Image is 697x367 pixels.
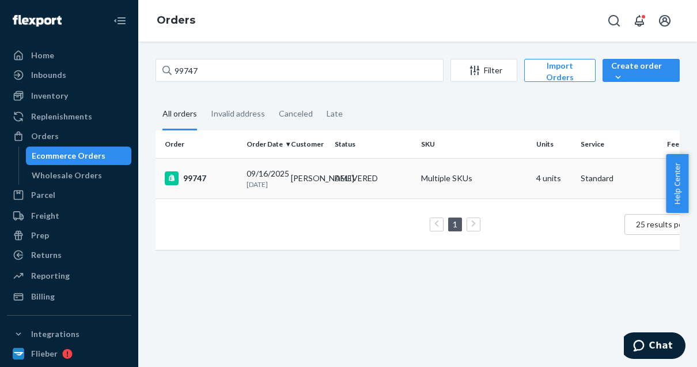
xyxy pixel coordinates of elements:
a: Prep [7,226,131,245]
div: Parcel [31,189,55,201]
p: [DATE] [247,179,282,189]
div: Inbounds [31,69,66,81]
button: Open account menu [653,9,676,32]
a: Parcel [7,186,131,204]
div: Filter [451,65,517,76]
a: Reporting [7,267,131,285]
a: Home [7,46,131,65]
td: Multiple SKUs [416,158,532,199]
div: Inventory [31,90,68,102]
td: 4 units [532,158,576,199]
div: 99747 [165,171,237,185]
div: Late [327,99,343,129]
a: Orders [157,14,195,27]
div: 09/16/2025 [247,168,282,189]
a: Page 1 is your current page [450,219,460,229]
iframe: Opens a widget where you can chat to one of our agents [624,332,685,361]
div: Create order [611,60,671,83]
a: Orders [7,127,131,145]
a: Replenishments [7,107,131,126]
a: Inventory [7,87,131,105]
div: Wholesale Orders [32,170,102,181]
div: Home [31,50,54,61]
button: Import Orders [524,59,596,82]
a: Returns [7,246,131,264]
div: Invalid address [211,99,265,129]
img: Flexport logo [13,15,62,27]
th: Order [156,130,242,158]
p: Standard [581,173,658,184]
div: Canceled [279,99,313,129]
input: Search orders [156,59,444,82]
a: Flieber [7,344,131,363]
div: Prep [31,230,49,241]
div: Billing [31,291,55,302]
th: Units [532,130,576,158]
button: Help Center [666,154,688,213]
button: Create order [603,59,680,82]
div: Freight [31,210,59,222]
div: Ecommerce Orders [32,150,105,162]
th: Order Date [242,130,286,158]
td: [PERSON_NAME] [286,158,331,199]
div: Reporting [31,270,70,282]
button: Close Navigation [108,9,131,32]
a: Freight [7,207,131,225]
button: Filter [450,59,517,82]
div: Orders [31,130,59,142]
a: Inbounds [7,66,131,84]
div: Integrations [31,328,79,340]
div: Returns [31,249,62,261]
button: Integrations [7,325,131,343]
div: Replenishments [31,111,92,122]
div: Customer [291,139,326,149]
button: Open notifications [628,9,651,32]
th: Service [576,130,662,158]
th: SKU [416,130,532,158]
div: All orders [162,99,197,130]
ol: breadcrumbs [147,4,204,38]
a: Billing [7,287,131,306]
button: Open Search Box [603,9,626,32]
th: Status [330,130,416,158]
div: Flieber [31,348,58,359]
div: DELIVERED [335,173,378,184]
a: Ecommerce Orders [26,147,132,165]
a: Wholesale Orders [26,166,132,185]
